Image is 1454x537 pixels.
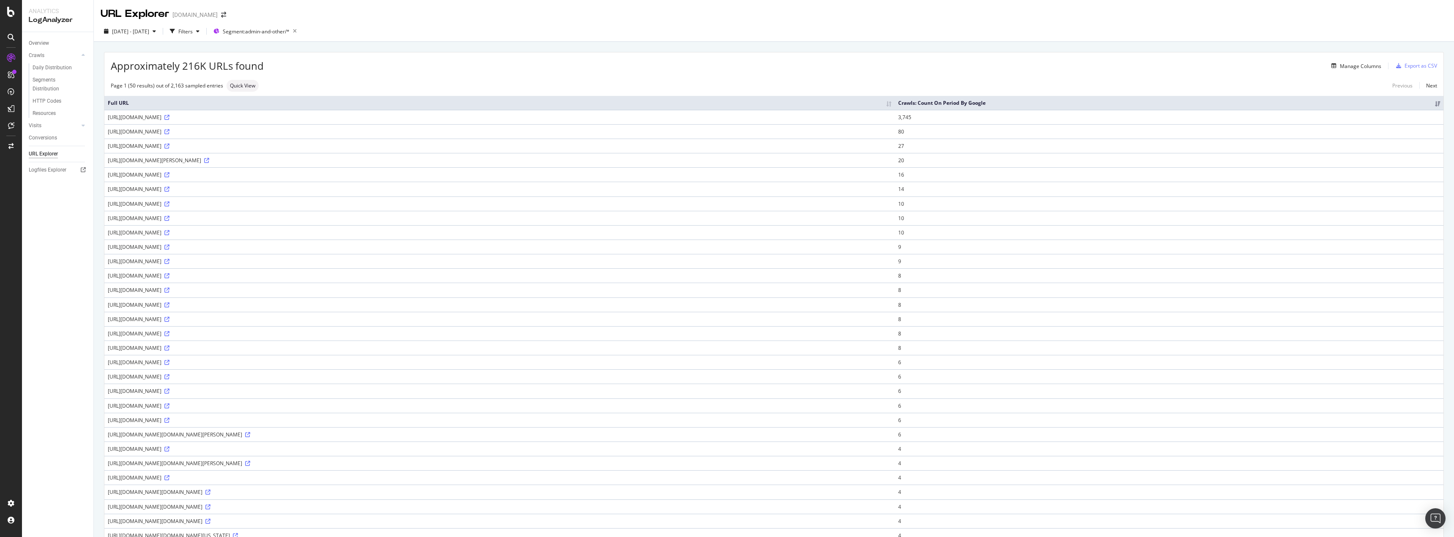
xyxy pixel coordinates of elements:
[108,445,891,452] div: [URL][DOMAIN_NAME]
[101,7,169,21] div: URL Explorer
[895,283,1443,297] td: 8
[29,51,79,60] a: Crawls
[895,124,1443,139] td: 80
[227,80,259,92] div: neutral label
[108,171,891,178] div: [URL][DOMAIN_NAME]
[29,7,87,15] div: Analytics
[33,97,61,106] div: HTTP Codes
[895,470,1443,485] td: 4
[29,166,66,174] div: Logfiles Explorer
[29,150,58,158] div: URL Explorer
[895,514,1443,528] td: 4
[895,167,1443,182] td: 16
[108,114,891,121] div: [URL][DOMAIN_NAME]
[895,398,1443,413] td: 6
[108,215,891,222] div: [URL][DOMAIN_NAME]
[108,344,891,352] div: [URL][DOMAIN_NAME]
[895,427,1443,442] td: 6
[112,28,149,35] span: [DATE] - [DATE]
[111,59,264,73] span: Approximately 216K URLs found
[895,297,1443,312] td: 8
[108,518,891,525] div: [URL][DOMAIN_NAME][DOMAIN_NAME]
[108,272,891,279] div: [URL][DOMAIN_NAME]
[108,157,891,164] div: [URL][DOMAIN_NAME][PERSON_NAME]
[178,28,193,35] div: Filters
[895,110,1443,124] td: 3,745
[33,63,87,72] a: Daily Distribution
[895,139,1443,153] td: 27
[108,200,891,207] div: [URL][DOMAIN_NAME]
[29,166,87,174] a: Logfiles Explorer
[108,460,891,467] div: [URL][DOMAIN_NAME][DOMAIN_NAME][PERSON_NAME]
[29,51,44,60] div: Crawls
[29,15,87,25] div: LogAnalyzer
[108,359,891,366] div: [URL][DOMAIN_NAME]
[108,258,891,265] div: [URL][DOMAIN_NAME]
[1405,62,1437,69] div: Export as CSV
[221,12,226,18] div: arrow-right-arrow-left
[895,442,1443,456] td: 4
[895,413,1443,427] td: 6
[108,142,891,150] div: [URL][DOMAIN_NAME]
[33,76,87,93] a: Segments Distribution
[33,109,87,118] a: Resources
[895,254,1443,268] td: 9
[33,109,56,118] div: Resources
[108,402,891,409] div: [URL][DOMAIN_NAME]
[895,369,1443,384] td: 6
[108,503,891,510] div: [URL][DOMAIN_NAME][DOMAIN_NAME]
[1419,79,1437,92] a: Next
[29,134,87,142] a: Conversions
[895,196,1443,211] td: 10
[895,153,1443,167] td: 20
[29,39,49,48] div: Overview
[895,211,1443,225] td: 10
[895,240,1443,254] td: 9
[29,121,79,130] a: Visits
[108,185,891,193] div: [URL][DOMAIN_NAME]
[895,312,1443,326] td: 8
[167,25,203,38] button: Filters
[33,97,87,106] a: HTTP Codes
[108,474,891,481] div: [URL][DOMAIN_NAME]
[108,243,891,251] div: [URL][DOMAIN_NAME]
[29,150,87,158] a: URL Explorer
[895,355,1443,369] td: 6
[33,63,72,72] div: Daily Distribution
[108,387,891,395] div: [URL][DOMAIN_NAME]
[895,341,1443,355] td: 8
[172,11,218,19] div: [DOMAIN_NAME]
[108,128,891,135] div: [URL][DOMAIN_NAME]
[895,96,1443,110] th: Crawls: Count On Period By Google: activate to sort column ascending
[29,134,57,142] div: Conversions
[108,488,891,496] div: [URL][DOMAIN_NAME][DOMAIN_NAME]
[108,330,891,337] div: [URL][DOMAIN_NAME]
[1425,508,1446,529] div: Open Intercom Messenger
[230,83,255,88] span: Quick View
[895,485,1443,499] td: 4
[104,96,895,110] th: Full URL: activate to sort column ascending
[895,499,1443,514] td: 4
[895,384,1443,398] td: 6
[101,25,159,38] button: [DATE] - [DATE]
[895,268,1443,283] td: 8
[223,28,290,35] span: Segment: admin-and-other/*
[108,316,891,323] div: [URL][DOMAIN_NAME]
[33,76,79,93] div: Segments Distribution
[108,229,891,236] div: [URL][DOMAIN_NAME]
[210,25,300,38] button: Segment:admin-and-other/*
[895,182,1443,196] td: 14
[895,326,1443,341] td: 8
[1340,63,1381,70] div: Manage Columns
[108,286,891,294] div: [URL][DOMAIN_NAME]
[895,456,1443,470] td: 4
[108,373,891,380] div: [URL][DOMAIN_NAME]
[29,121,41,130] div: Visits
[1328,61,1381,71] button: Manage Columns
[29,39,87,48] a: Overview
[1393,59,1437,73] button: Export as CSV
[895,225,1443,240] td: 10
[108,431,891,438] div: [URL][DOMAIN_NAME][DOMAIN_NAME][PERSON_NAME]
[108,301,891,308] div: [URL][DOMAIN_NAME]
[108,417,891,424] div: [URL][DOMAIN_NAME]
